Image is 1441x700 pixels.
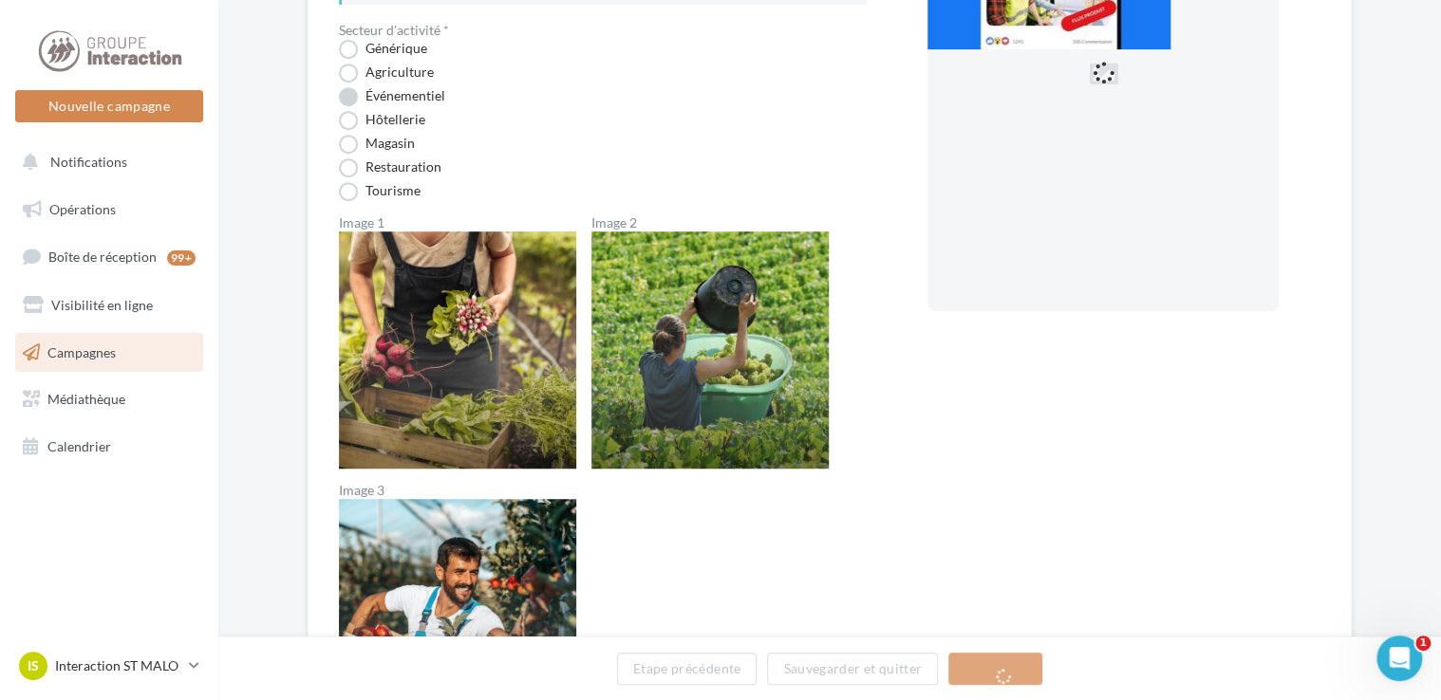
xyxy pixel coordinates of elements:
[591,216,829,230] label: Image 2
[11,286,207,325] a: Visibilité en ligne
[55,656,181,675] p: Interaction ST MALO
[47,438,111,454] span: Calendrier
[11,236,207,277] a: Boîte de réception99+
[11,379,207,419] a: Médiathèque
[339,135,415,154] label: Magasin
[339,111,425,130] label: Hôtellerie
[47,343,116,359] span: Campagnes
[11,190,207,230] a: Opérations
[339,182,421,201] label: Tourisme
[339,40,427,59] label: Générique
[339,87,445,106] label: Événementiel
[50,154,127,170] span: Notifications
[339,158,441,177] label: Restauration
[339,216,576,230] label: Image 1
[339,24,449,37] label: Secteur d'activité *
[339,484,576,497] label: Image 3
[339,64,434,83] label: Agriculture
[48,249,157,265] span: Boîte de réception
[767,653,938,685] button: Sauvegarder et quitter
[51,297,153,313] span: Visibilité en ligne
[47,391,125,407] span: Médiathèque
[49,201,116,217] span: Opérations
[167,250,196,266] div: 99+
[11,142,199,182] button: Notifications
[11,427,207,467] a: Calendrier
[1376,636,1422,681] iframe: Intercom live chat
[1415,636,1431,651] span: 1
[15,648,203,684] a: IS Interaction ST MALO
[617,653,758,685] button: Etape précédente
[11,333,207,373] a: Campagnes
[28,656,39,675] span: IS
[591,231,829,469] img: Image 2
[15,90,203,122] button: Nouvelle campagne
[339,231,576,469] img: Image 1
